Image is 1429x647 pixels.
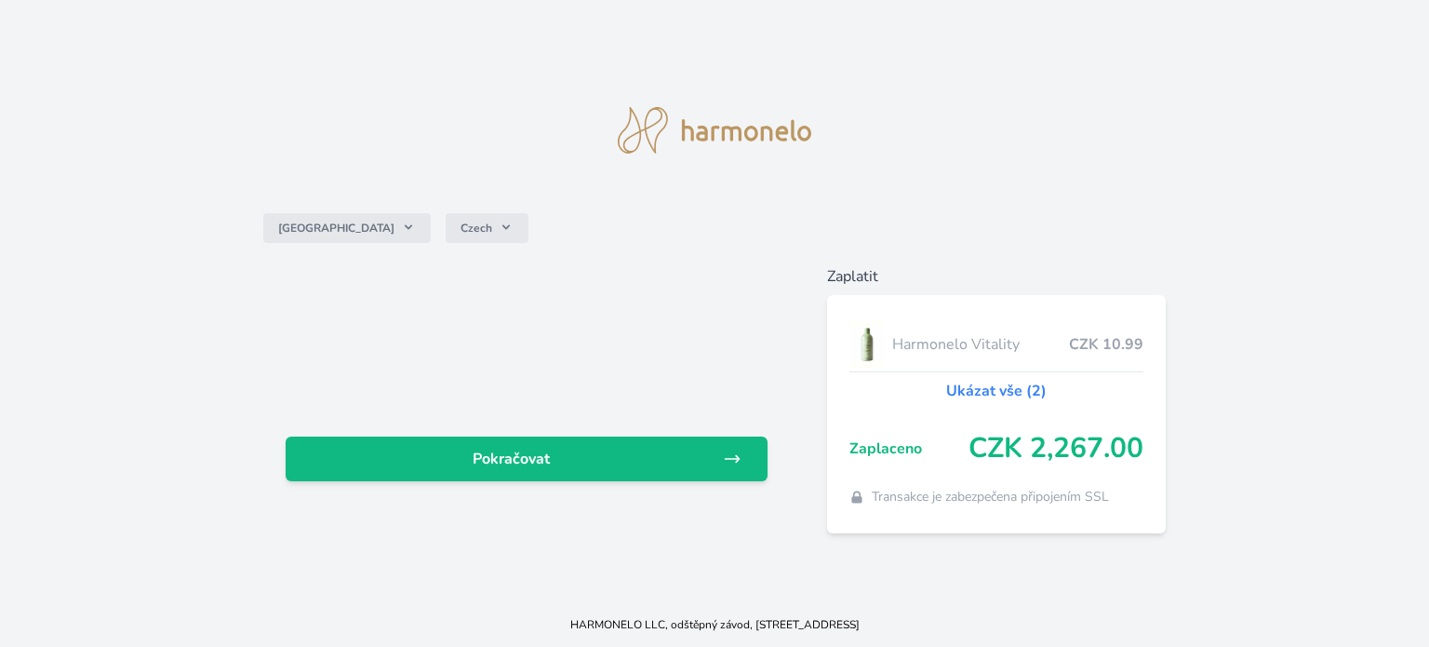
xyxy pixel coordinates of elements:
a: Ukázat vše (2) [946,380,1047,402]
span: Harmonelo Vitality [892,333,1069,356]
button: [GEOGRAPHIC_DATA] [263,213,431,243]
span: Transakce je zabezpečena připojením SSL [872,488,1109,506]
a: Pokračovat [286,437,768,481]
span: CZK 2,267.00 [968,432,1143,465]
span: Zaplaceno [849,438,968,460]
img: logo.svg [618,107,811,154]
img: CLEAN_VITALITY_se_stinem_x-lo.jpg [849,321,885,368]
span: CZK 10.99 [1069,333,1143,356]
span: Pokračovat [300,448,723,470]
button: Czech [446,213,528,243]
h6: Zaplatit [827,265,1166,288]
span: Czech [461,221,492,236]
span: [GEOGRAPHIC_DATA] [278,221,394,236]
